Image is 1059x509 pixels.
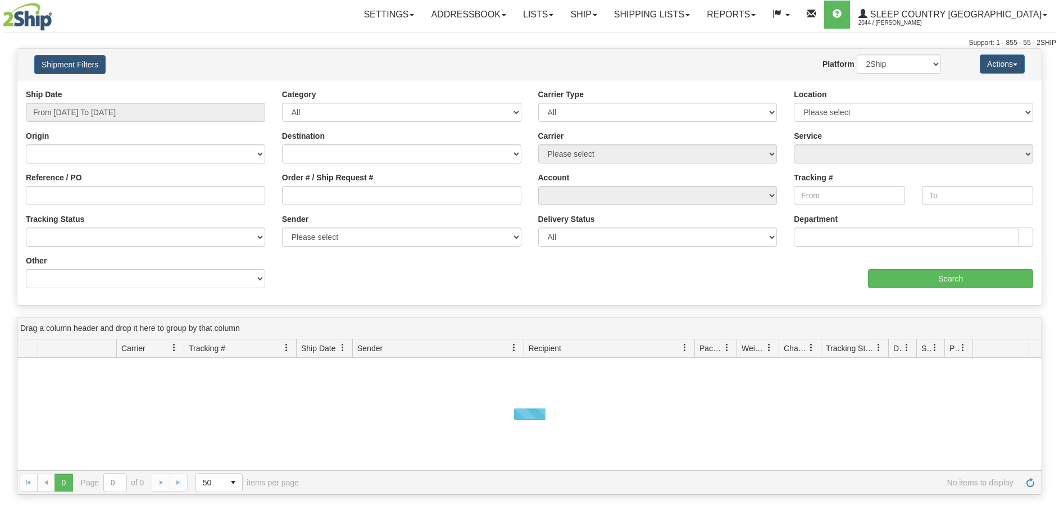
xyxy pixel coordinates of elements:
a: Lists [515,1,562,29]
label: Department [794,213,838,225]
input: From [794,186,905,205]
a: Shipping lists [606,1,698,29]
input: To [922,186,1033,205]
a: Carrier filter column settings [165,338,184,357]
a: Ship [562,1,605,29]
span: Shipment Issues [921,343,931,354]
label: Carrier Type [538,89,584,100]
span: Recipient [529,343,561,354]
a: Sender filter column settings [504,338,524,357]
span: select [224,474,242,492]
span: No items to display [315,478,1013,487]
a: Reports [698,1,764,29]
input: Search [868,269,1033,288]
iframe: chat widget [1033,197,1058,312]
label: Service [794,130,822,142]
label: Order # / Ship Request # [282,172,374,183]
label: Location [794,89,826,100]
span: Delivery Status [893,343,903,354]
a: Addressbook [422,1,515,29]
a: Sleep Country [GEOGRAPHIC_DATA] 2044 / [PERSON_NAME] [850,1,1056,29]
a: Settings [355,1,422,29]
label: Destination [282,130,325,142]
label: Tracking Status [26,213,84,225]
label: Sender [282,213,308,225]
span: Weight [742,343,765,354]
a: Recipient filter column settings [675,338,694,357]
a: Ship Date filter column settings [333,338,352,357]
label: Reference / PO [26,172,82,183]
label: Other [26,255,47,266]
span: Packages [699,343,723,354]
div: grid grouping header [17,317,1042,339]
span: Page sizes drop down [196,473,243,492]
label: Platform [822,58,855,70]
span: 2044 / [PERSON_NAME] [858,17,943,29]
div: Support: 1 - 855 - 55 - 2SHIP [3,38,1056,48]
label: Carrier [538,130,564,142]
label: Category [282,89,316,100]
span: Page of 0 [81,473,144,492]
span: Page 0 [54,474,72,492]
a: Refresh [1021,474,1039,492]
a: Weight filter column settings [760,338,779,357]
button: Shipment Filters [34,55,106,74]
a: Delivery Status filter column settings [897,338,916,357]
a: Tracking Status filter column settings [869,338,888,357]
label: Tracking # [794,172,833,183]
button: Actions [980,54,1025,74]
span: 50 [203,477,217,488]
span: Tracking # [189,343,225,354]
span: items per page [196,473,299,492]
span: Charge [784,343,807,354]
label: Origin [26,130,49,142]
span: Ship Date [301,343,335,354]
a: Shipment Issues filter column settings [925,338,944,357]
a: Charge filter column settings [802,338,821,357]
span: Tracking Status [826,343,875,354]
a: Tracking # filter column settings [277,338,296,357]
span: Carrier [121,343,146,354]
span: Sender [357,343,383,354]
label: Delivery Status [538,213,595,225]
label: Account [538,172,570,183]
span: Sleep Country [GEOGRAPHIC_DATA] [867,10,1042,19]
span: Pickup Status [949,343,959,354]
img: logo2044.jpg [3,3,52,31]
a: Packages filter column settings [717,338,737,357]
label: Ship Date [26,89,62,100]
a: Pickup Status filter column settings [953,338,972,357]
